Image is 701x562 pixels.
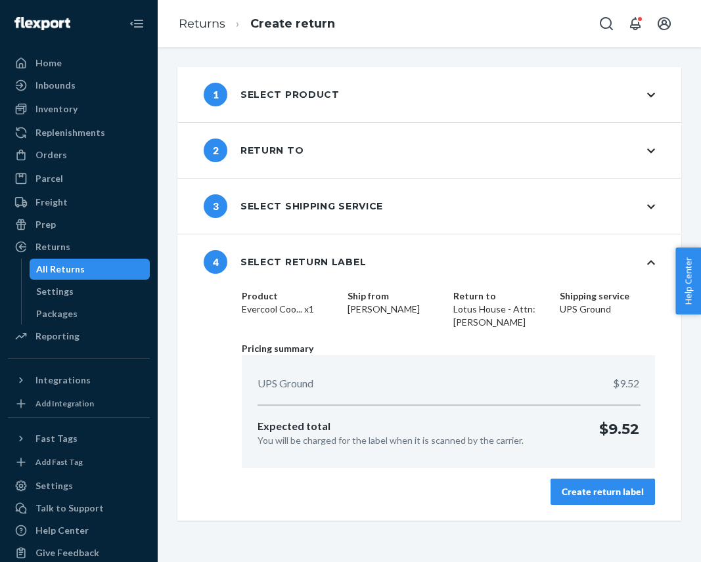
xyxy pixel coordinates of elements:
div: Inbounds [35,79,76,92]
a: Home [8,53,150,74]
div: Add Integration [35,398,94,409]
p: Expected total [258,419,524,434]
button: Fast Tags [8,428,150,449]
div: Freight [35,196,68,209]
button: Create return label [551,479,655,505]
a: Add Integration [8,396,150,412]
img: Flexport logo [14,17,70,30]
button: Open Search Box [593,11,620,37]
div: Prep [35,218,56,231]
span: 2 [204,139,227,162]
a: Returns [8,236,150,257]
button: Open notifications [622,11,648,37]
dd: [PERSON_NAME] [348,303,443,316]
a: Replenishments [8,122,150,143]
dt: Return to [453,290,549,303]
div: Replenishments [35,126,105,139]
ol: breadcrumbs [168,5,346,43]
div: Packages [36,307,78,320]
p: Pricing summary [242,342,655,355]
div: Parcel [35,172,63,185]
div: Reporting [35,330,79,343]
a: Parcel [8,168,150,189]
div: Inventory [35,102,78,116]
div: Settings [35,479,73,492]
dt: Product [242,290,337,303]
dd: Lotus House - Attn: [PERSON_NAME] [453,303,549,329]
a: Freight [8,192,150,213]
a: Reporting [8,326,150,347]
span: Support [28,9,75,21]
div: All Returns [36,263,85,276]
div: Select product [204,83,340,106]
a: All Returns [30,259,150,280]
button: Open account menu [651,11,677,37]
button: Close Navigation [124,11,150,37]
div: Give Feedback [35,546,99,559]
p: $9.52 [599,419,639,447]
dt: Shipping service [560,290,655,303]
button: Help Center [675,248,701,314]
a: Settings [30,281,150,302]
div: Talk to Support [35,502,104,515]
div: Select shipping service [204,194,383,218]
div: Help Center [35,524,89,537]
a: Create return [250,16,335,31]
a: Help Center [8,520,150,541]
a: Packages [30,303,150,324]
div: Return to [204,139,304,162]
div: Fast Tags [35,432,78,445]
div: Integrations [35,374,91,387]
div: Home [35,56,62,70]
a: Add Fast Tag [8,454,150,470]
dd: UPS Ground [560,303,655,316]
a: Orders [8,144,150,165]
div: Returns [35,240,70,253]
p: UPS Ground [258,376,313,391]
a: Inbounds [8,75,150,96]
a: Inventory [8,98,150,119]
dd: Evercool Coo... x1 [242,303,337,316]
span: 4 [204,250,227,274]
span: 1 [204,83,227,106]
a: Settings [8,475,150,496]
button: Talk to Support [8,498,150,519]
p: You will be charged for the label when it is scanned by the carrier. [258,434,524,447]
div: Add Fast Tag [35,456,83,467]
p: $9.52 [613,376,639,391]
dt: Ship from [348,290,443,303]
span: 3 [204,194,227,218]
div: Orders [35,148,67,162]
button: Integrations [8,370,150,391]
a: Prep [8,214,150,235]
div: Select return label [204,250,366,274]
div: Create return label [562,485,644,498]
div: Settings [36,285,74,298]
a: Returns [179,16,225,31]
